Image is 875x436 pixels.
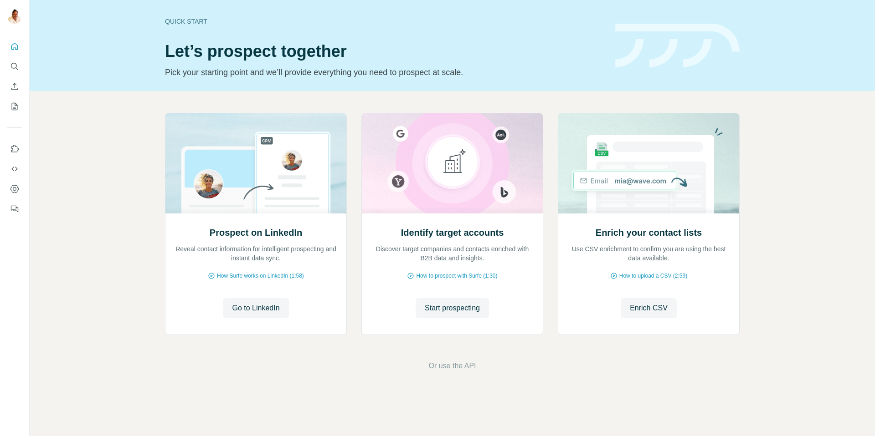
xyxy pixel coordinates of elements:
span: How to upload a CSV (2:59) [619,272,687,280]
img: banner [615,24,740,68]
button: Enrich CSV [7,78,22,95]
button: Search [7,58,22,75]
img: Prospect on LinkedIn [165,113,347,213]
button: Start prospecting [416,298,489,318]
button: Use Surfe on LinkedIn [7,141,22,157]
button: Quick start [7,38,22,55]
button: Enrich CSV [621,298,677,318]
button: Use Surfe API [7,161,22,177]
button: Feedback [7,201,22,217]
div: Quick start [165,17,604,26]
p: Pick your starting point and we’ll provide everything you need to prospect at scale. [165,66,604,79]
span: How to prospect with Surfe (1:30) [416,272,497,280]
span: Go to LinkedIn [232,303,279,314]
p: Discover target companies and contacts enriched with B2B data and insights. [371,244,534,263]
button: Or use the API [428,360,476,371]
h2: Enrich your contact lists [596,226,702,239]
span: Start prospecting [425,303,480,314]
button: Go to LinkedIn [223,298,288,318]
button: My lists [7,98,22,115]
button: Dashboard [7,181,22,197]
p: Use CSV enrichment to confirm you are using the best data available. [567,244,730,263]
img: Avatar [7,9,22,24]
p: Reveal contact information for intelligent prospecting and instant data sync. [175,244,337,263]
img: Enrich your contact lists [558,113,740,213]
h2: Identify target accounts [401,226,504,239]
h2: Prospect on LinkedIn [210,226,302,239]
img: Identify target accounts [361,113,543,213]
h1: Let’s prospect together [165,42,604,61]
span: Enrich CSV [630,303,668,314]
span: How Surfe works on LinkedIn (1:58) [217,272,304,280]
